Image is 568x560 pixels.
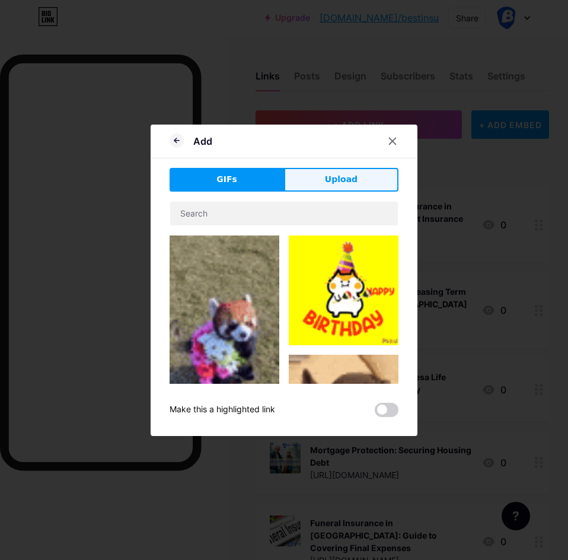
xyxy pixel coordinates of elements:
[289,236,398,345] img: Gihpy
[284,168,398,192] button: Upload
[216,173,237,186] span: GIFs
[170,236,279,431] img: Gihpy
[289,355,398,551] img: Gihpy
[170,202,398,225] input: Search
[170,168,284,192] button: GIFs
[325,173,358,186] span: Upload
[170,403,275,417] div: Make this a highlighted link
[193,134,212,148] div: Add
